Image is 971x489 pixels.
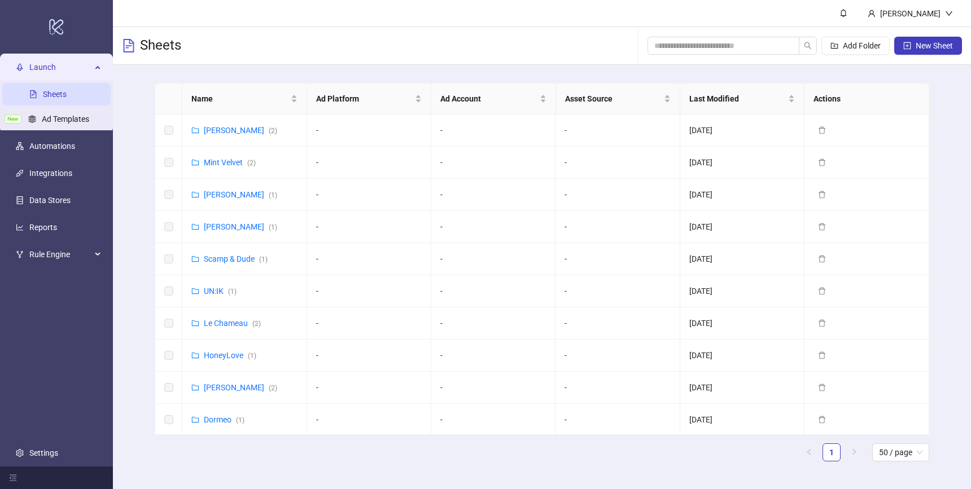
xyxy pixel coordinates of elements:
th: Ad Platform [307,83,431,114]
span: folder [191,287,199,295]
td: - [307,147,431,179]
td: - [431,340,556,372]
span: folder [191,223,199,231]
span: delete [818,416,826,424]
a: Mint Velvet(2) [204,158,256,167]
span: folder [191,416,199,424]
a: Dormeo(1) [204,415,244,424]
a: UN:IK(1) [204,287,237,296]
span: down [945,10,953,17]
h3: Sheets [140,37,181,55]
td: - [431,404,556,436]
span: New Sheet [916,41,953,50]
td: - [431,372,556,404]
span: folder-add [830,42,838,50]
a: Le Chameau(2) [204,319,261,328]
a: [PERSON_NAME](2) [204,126,277,135]
td: - [307,243,431,275]
td: - [556,147,680,179]
td: - [556,275,680,307]
span: Ad Platform [316,92,413,105]
span: ( 1 ) [269,223,277,231]
td: [DATE] [680,275,804,307]
td: - [431,114,556,147]
th: Actions [804,83,929,114]
div: [PERSON_NAME] [876,7,945,20]
span: ( 1 ) [269,191,277,199]
a: HoneyLove(1) [204,351,256,360]
span: delete [818,319,826,327]
a: [PERSON_NAME](2) [204,383,277,392]
span: 50 / page [879,444,922,461]
span: folder [191,319,199,327]
span: folder [191,191,199,199]
td: - [307,340,431,372]
td: - [307,404,431,436]
span: Rule Engine [29,243,91,266]
td: - [307,275,431,307]
span: ( 1 ) [236,416,244,424]
td: - [556,340,680,372]
td: - [307,307,431,340]
span: delete [818,191,826,199]
td: - [556,243,680,275]
span: folder [191,158,199,166]
td: - [556,114,680,147]
span: delete [818,287,826,295]
span: folder [191,126,199,134]
td: - [307,179,431,211]
span: folder [191,351,199,359]
span: ( 2 ) [269,384,277,392]
li: Next Page [845,443,863,461]
td: [DATE] [680,404,804,436]
span: ( 2 ) [247,159,256,167]
a: Settings [29,448,58,457]
li: 1 [823,443,841,461]
a: Reports [29,223,57,232]
button: left [800,443,818,461]
span: menu-fold [9,474,17,482]
td: - [307,372,431,404]
span: Asset Source [565,92,662,105]
td: - [431,307,556,340]
span: user [868,10,876,17]
th: Name [182,83,307,114]
td: [DATE] [680,179,804,211]
div: Page Size [872,443,929,461]
span: right [851,448,858,455]
td: - [556,211,680,243]
td: [DATE] [680,243,804,275]
span: rocket [16,63,24,71]
td: - [431,179,556,211]
td: [DATE] [680,340,804,372]
th: Asset Source [556,83,680,114]
a: Ad Templates [42,114,89,124]
span: delete [818,351,826,359]
span: folder [191,255,199,263]
span: search [804,42,812,50]
span: delete [818,384,826,391]
span: ( 1 ) [228,288,237,296]
button: New Sheet [894,37,962,55]
td: - [307,114,431,147]
th: Ad Account [431,83,556,114]
td: - [431,243,556,275]
a: Scamp & Dude(1) [204,254,268,263]
span: ( 1 ) [248,352,256,360]
a: Sheets [43,90,67,99]
li: Previous Page [800,443,818,461]
span: delete [818,158,826,166]
td: [DATE] [680,114,804,147]
td: - [556,372,680,404]
td: [DATE] [680,147,804,179]
a: [PERSON_NAME](1) [204,222,277,231]
span: Name [191,92,288,105]
span: file-text [122,39,135,52]
td: - [431,147,556,179]
span: Last Modified [689,92,786,105]
span: delete [818,223,826,231]
a: Data Stores [29,196,71,205]
span: plus-square [903,42,911,50]
span: Ad Account [440,92,537,105]
span: delete [818,126,826,134]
